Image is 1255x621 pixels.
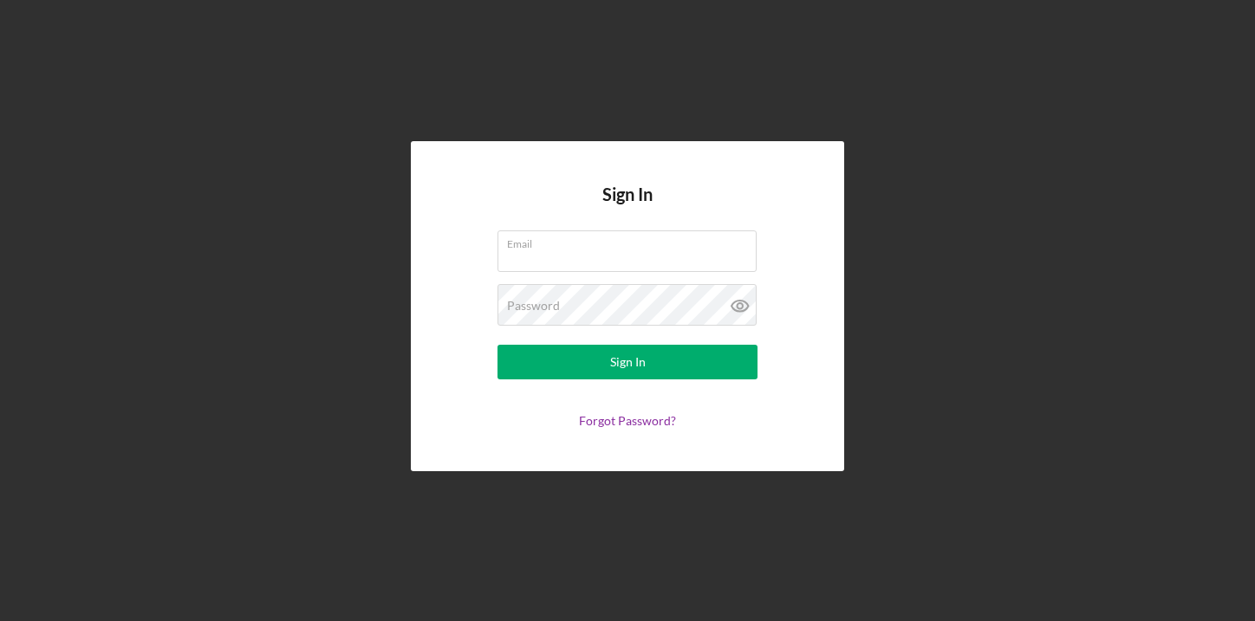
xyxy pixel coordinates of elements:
[507,299,560,313] label: Password
[507,231,757,250] label: Email
[497,345,758,379] button: Sign In
[579,413,676,428] a: Forgot Password?
[610,345,646,379] div: Sign In
[602,184,653,230] h4: Sign In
